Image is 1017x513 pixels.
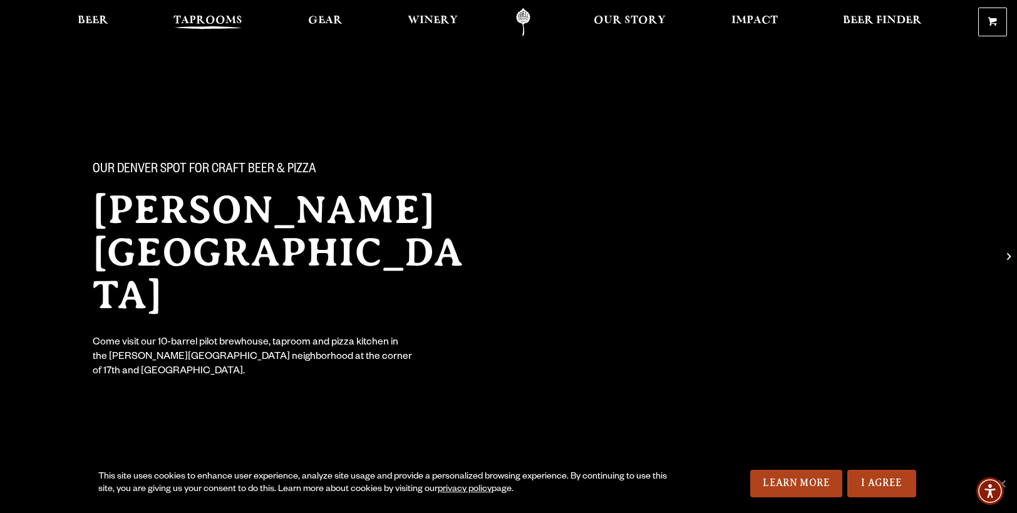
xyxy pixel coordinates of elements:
[847,470,916,497] a: I Agree
[165,8,250,36] a: Taprooms
[78,16,108,26] span: Beer
[594,16,666,26] span: Our Story
[843,16,922,26] span: Beer Finder
[93,162,316,179] span: Our Denver spot for craft beer & pizza
[835,8,930,36] a: Beer Finder
[98,471,671,496] div: This site uses cookies to enhance user experience, analyze site usage and provide a personalized ...
[438,485,492,495] a: privacy policy
[750,470,842,497] a: Learn More
[70,8,116,36] a: Beer
[723,8,786,36] a: Impact
[400,8,466,36] a: Winery
[586,8,674,36] a: Our Story
[500,8,547,36] a: Odell Home
[93,189,483,316] h2: [PERSON_NAME][GEOGRAPHIC_DATA]
[408,16,458,26] span: Winery
[93,336,413,380] div: Come visit our 10-barrel pilot brewhouse, taproom and pizza kitchen in the [PERSON_NAME][GEOGRAPH...
[731,16,778,26] span: Impact
[300,8,351,36] a: Gear
[976,477,1004,505] div: Accessibility Menu
[308,16,343,26] span: Gear
[173,16,242,26] span: Taprooms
